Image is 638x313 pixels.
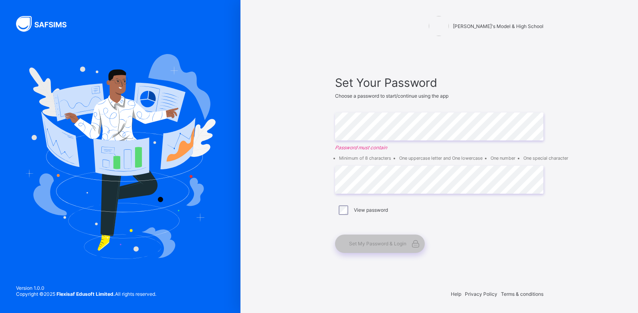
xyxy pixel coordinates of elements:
img: Hero Image [25,54,216,259]
span: Choose a password to start/continue using the app [335,93,448,99]
span: Help [451,291,461,297]
img: SAFSIMS Logo [16,16,76,32]
span: Set Your Password [335,76,543,90]
li: One special character [523,155,568,161]
span: Privacy Policy [465,291,497,297]
li: One uppercase letter and One lowercase [399,155,483,161]
label: View password [354,207,388,213]
span: Version 1.0.0 [16,285,156,291]
img: Alvina's Model & High School [429,16,449,36]
span: Copyright © 2025 All rights reserved. [16,291,156,297]
span: Set My Password & Login [349,241,406,247]
span: Terms & conditions [501,291,543,297]
li: Minimum of 8 characters [339,155,391,161]
strong: Flexisaf Edusoft Limited. [57,291,115,297]
em: Password must contain [335,144,543,150]
span: [PERSON_NAME]'s Model & High School [453,23,543,29]
li: One number [491,155,515,161]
